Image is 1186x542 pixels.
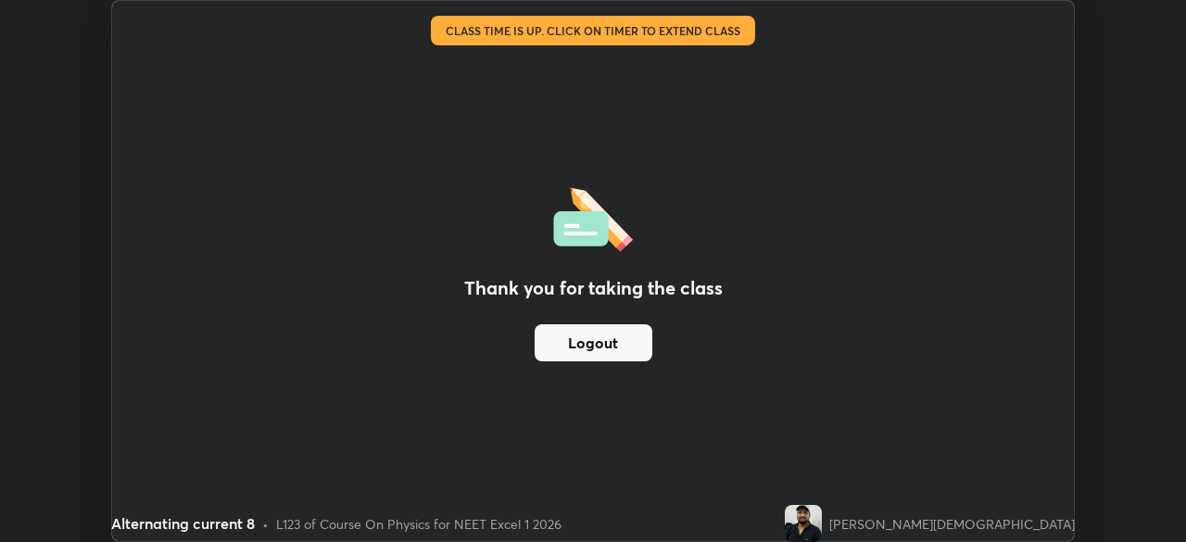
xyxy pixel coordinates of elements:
[262,514,269,534] div: •
[111,512,255,535] div: Alternating current 8
[276,514,561,534] div: L123 of Course On Physics for NEET Excel 1 2026
[553,182,633,252] img: offlineFeedback.1438e8b3.svg
[785,505,822,542] img: 1899b2883f274fe6831501f89e15059c.jpg
[535,324,652,361] button: Logout
[464,274,723,302] h2: Thank you for taking the class
[829,514,1075,534] div: [PERSON_NAME][DEMOGRAPHIC_DATA]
